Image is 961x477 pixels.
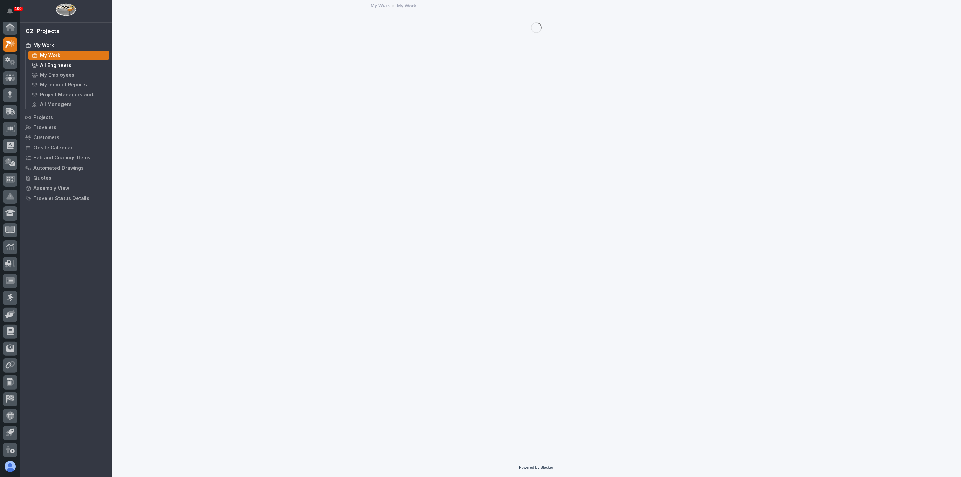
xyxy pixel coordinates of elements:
p: Automated Drawings [33,165,84,171]
p: Assembly View [33,185,69,192]
a: My Indirect Reports [26,80,112,90]
p: Onsite Calendar [33,145,73,151]
a: Project Managers and Engineers [26,90,112,99]
a: Travelers [20,122,112,132]
p: All Engineers [40,62,71,69]
a: Customers [20,132,112,143]
p: My Work [397,2,416,9]
a: Quotes [20,173,112,183]
a: Projects [20,112,112,122]
p: Travelers [33,125,56,131]
a: Automated Drawings [20,163,112,173]
a: Traveler Status Details [20,193,112,203]
a: Powered By Stacker [519,465,553,469]
a: My Employees [26,70,112,80]
p: Fab and Coatings Items [33,155,90,161]
img: Workspace Logo [56,3,76,16]
a: All Managers [26,100,112,109]
p: My Employees [40,72,74,78]
p: My Work [40,53,60,59]
p: My Indirect Reports [40,82,87,88]
a: My Work [26,51,112,60]
a: Fab and Coatings Items [20,153,112,163]
a: My Work [20,40,112,50]
p: Project Managers and Engineers [40,92,106,98]
a: Onsite Calendar [20,143,112,153]
button: Notifications [3,4,17,18]
div: 02. Projects [26,28,59,35]
a: My Work [371,1,390,9]
p: Traveler Status Details [33,196,89,202]
div: Notifications100 [8,8,17,19]
a: Assembly View [20,183,112,193]
p: Customers [33,135,59,141]
button: users-avatar [3,459,17,474]
p: Quotes [33,175,51,181]
p: All Managers [40,102,72,108]
p: 100 [15,6,22,11]
a: All Engineers [26,60,112,70]
p: Projects [33,115,53,121]
p: My Work [33,43,54,49]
